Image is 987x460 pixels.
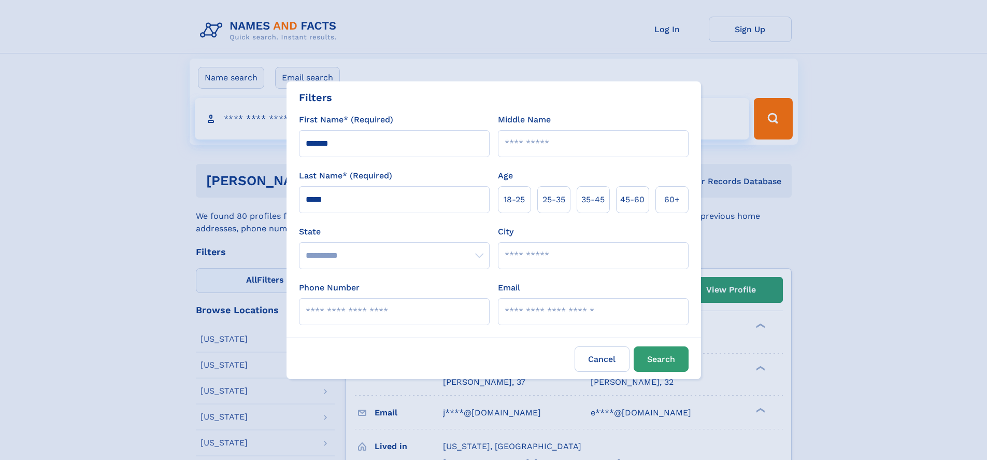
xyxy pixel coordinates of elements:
[581,193,605,206] span: 35‑45
[634,346,689,372] button: Search
[498,170,513,182] label: Age
[498,282,520,294] label: Email
[498,226,513,238] label: City
[299,114,393,126] label: First Name* (Required)
[299,226,490,238] label: State
[542,193,565,206] span: 25‑35
[299,90,332,105] div: Filters
[664,193,680,206] span: 60+
[299,170,392,182] label: Last Name* (Required)
[299,282,360,294] label: Phone Number
[498,114,551,126] label: Middle Name
[620,193,645,206] span: 45‑60
[504,193,525,206] span: 18‑25
[575,346,630,372] label: Cancel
